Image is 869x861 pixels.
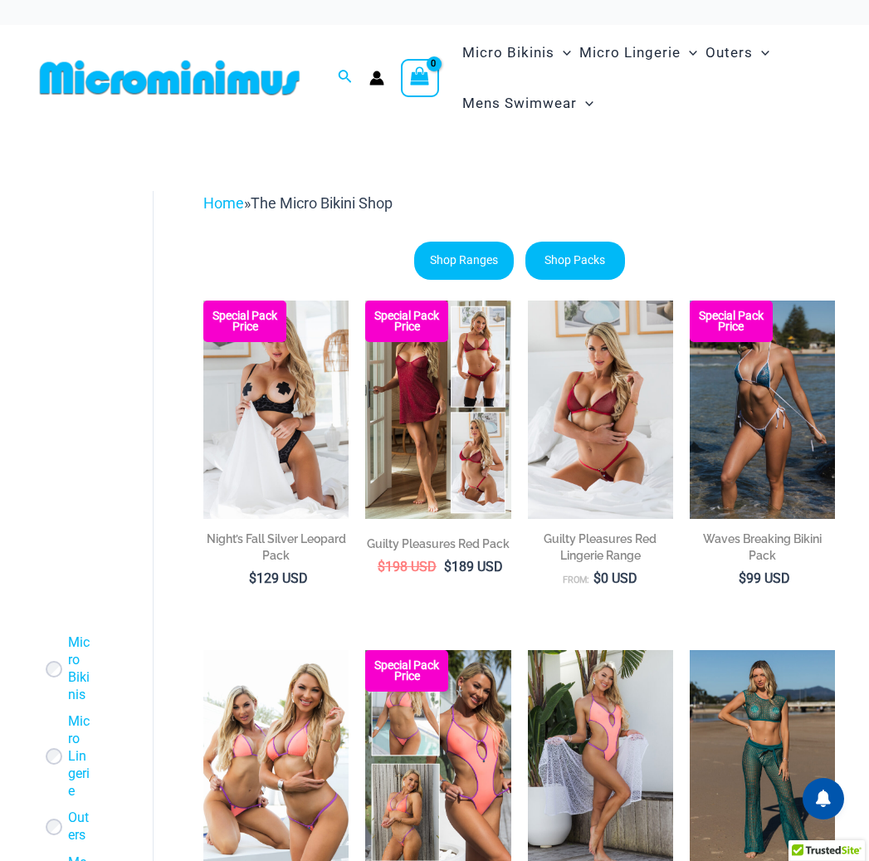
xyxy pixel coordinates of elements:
[68,810,91,844] a: Outers
[444,559,503,575] bdi: 189 USD
[365,311,448,332] b: Special Pack Price
[203,301,349,519] img: Nights Fall Silver Leopard 1036 Bra 6046 Thong 09v2
[458,27,575,78] a: Micro BikinisMenu ToggleMenu Toggle
[68,713,91,800] a: Micro Lingerie
[528,531,673,564] h2: Guilty Pleasures Red Lingerie Range
[525,242,625,280] a: Shop Packs
[251,194,393,212] span: The Micro Bikini Shop
[690,301,835,519] a: Waves Breaking Ocean 312 Top 456 Bottom 08 Waves Breaking Ocean 312 Top 456 Bottom 04Waves Breaki...
[365,536,510,552] h2: Guilty Pleasures Red Pack
[338,67,353,88] a: Search icon link
[701,27,774,78] a: OutersMenu ToggleMenu Toggle
[365,301,510,519] img: Guilty Pleasures Red Collection Pack F
[33,59,306,96] img: MM SHOP LOGO FLAT
[681,32,697,74] span: Menu Toggle
[575,27,701,78] a: Micro LingerieMenu ToggleMenu Toggle
[249,570,256,586] span: $
[203,311,286,332] b: Special Pack Price
[690,531,835,564] h2: Waves Breaking Bikini Pack
[577,82,593,125] span: Menu Toggle
[249,570,308,586] bdi: 129 USD
[528,531,673,570] a: Guilty Pleasures Red Lingerie Range
[365,660,448,682] b: Special Pack Price
[554,32,571,74] span: Menu Toggle
[579,32,681,74] span: Micro Lingerie
[365,301,510,519] a: Guilty Pleasures Red Collection Pack F Guilty Pleasures Red Collection Pack BGuilty Pleasures Red...
[456,25,836,131] nav: Site Navigation
[203,301,349,519] a: Nights Fall Silver Leopard 1036 Bra 6046 Thong 09v2 Nights Fall Silver Leopard 1036 Bra 6046 Thon...
[690,311,773,332] b: Special Pack Price
[690,531,835,570] a: Waves Breaking Bikini Pack
[203,531,349,564] h2: Night’s Fall Silver Leopard Pack
[458,78,598,129] a: Mens SwimwearMenu ToggleMenu Toggle
[378,559,437,575] bdi: 198 USD
[739,570,746,586] span: $
[203,531,349,570] a: Night’s Fall Silver Leopard Pack
[68,634,91,703] a: Micro Bikinis
[203,194,244,212] a: Home
[593,570,637,586] bdi: 0 USD
[401,59,439,97] a: View Shopping Cart, empty
[528,301,673,519] a: Guilty Pleasures Red 1045 Bra 689 Micro 05Guilty Pleasures Red 1045 Bra 689 Micro 06Guilty Pleasu...
[593,570,601,586] span: $
[444,559,452,575] span: $
[563,575,589,585] span: From:
[528,301,673,519] img: Guilty Pleasures Red 1045 Bra 689 Micro 05
[705,32,753,74] span: Outers
[753,32,769,74] span: Menu Toggle
[739,570,790,586] bdi: 99 USD
[414,242,514,280] a: Shop Ranges
[41,178,191,510] iframe: TrustedSite Certified
[203,194,393,212] span: »
[378,559,385,575] span: $
[369,71,384,86] a: Account icon link
[365,536,510,558] a: Guilty Pleasures Red Pack
[462,82,577,125] span: Mens Swimwear
[462,32,554,74] span: Micro Bikinis
[690,301,835,519] img: Waves Breaking Ocean 312 Top 456 Bottom 08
